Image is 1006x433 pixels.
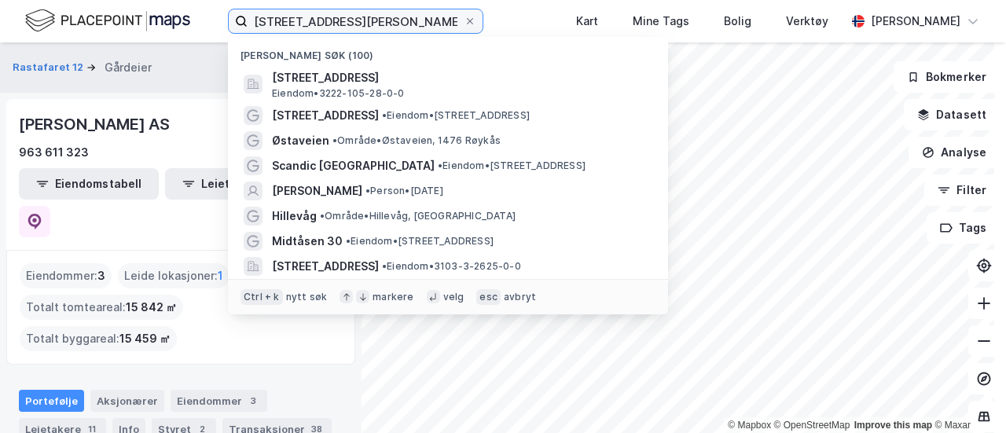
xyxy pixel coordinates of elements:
div: Kart [576,12,598,31]
div: markere [373,291,413,303]
span: Eiendom • 3222-105-28-0-0 [272,87,405,100]
span: Eiendom • [STREET_ADDRESS] [438,160,586,172]
div: Eiendommer : [20,263,112,288]
div: [PERSON_NAME] AS [19,112,173,137]
div: Aksjonærer [90,390,164,412]
div: Eiendommer [171,390,267,412]
span: 15 842 ㎡ [126,298,177,317]
input: Søk på adresse, matrikkel, gårdeiere, leietakere eller personer [248,9,464,33]
span: [STREET_ADDRESS] [272,106,379,125]
span: [STREET_ADDRESS] [272,257,379,276]
div: Leide lokasjoner : [118,263,229,288]
div: Portefølje [19,390,84,412]
span: 1 [218,266,223,285]
span: 3 [97,266,105,285]
img: logo.f888ab2527a4732fd821a326f86c7f29.svg [25,7,190,35]
a: OpenStreetMap [774,420,850,431]
a: Mapbox [728,420,771,431]
span: Person • [DATE] [365,185,443,197]
span: Eiendom • 3103-3-2625-0-0 [382,260,521,273]
div: Gårdeier [105,58,152,77]
div: [PERSON_NAME] [871,12,960,31]
span: Scandic [GEOGRAPHIC_DATA] [272,156,435,175]
button: Bokmerker [894,61,1000,93]
div: Mine Tags [633,12,689,31]
span: • [382,109,387,121]
div: 3 [245,393,261,409]
span: • [320,210,325,222]
span: Hillevåg [272,207,317,226]
div: nytt søk [286,291,328,303]
div: velg [443,291,464,303]
span: Eiendom • [STREET_ADDRESS] [346,235,494,248]
button: Filter [924,174,1000,206]
div: 963 611 323 [19,143,89,162]
div: Totalt byggareal : [20,326,177,351]
span: • [332,134,337,146]
div: Totalt tomteareal : [20,295,183,320]
span: [PERSON_NAME] [272,182,362,200]
iframe: Chat Widget [927,358,1006,433]
span: Østaveien [272,131,329,150]
div: esc [476,289,501,305]
button: Datasett [904,99,1000,130]
button: Tags [927,212,1000,244]
button: Rastafaret 12 [13,60,86,75]
div: Verktøy [786,12,828,31]
div: avbryt [504,291,536,303]
button: Leietakertabell [165,168,305,200]
span: [STREET_ADDRESS] [272,68,649,87]
span: • [346,235,351,247]
div: Kontrollprogram for chat [927,358,1006,433]
div: Ctrl + k [240,289,283,305]
span: 15 459 ㎡ [119,329,171,348]
span: Eiendom • [STREET_ADDRESS] [382,109,530,122]
span: Område • Hillevåg, [GEOGRAPHIC_DATA] [320,210,516,222]
div: Bolig [724,12,751,31]
button: Eiendomstabell [19,168,159,200]
a: Improve this map [854,420,932,431]
span: Midtåsen 30 [272,232,343,251]
span: Område • Østaveien, 1476 Røykås [332,134,501,147]
span: • [365,185,370,196]
span: • [382,260,387,272]
span: • [438,160,442,171]
button: Analyse [909,137,1000,168]
div: [PERSON_NAME] søk (100) [228,37,668,65]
